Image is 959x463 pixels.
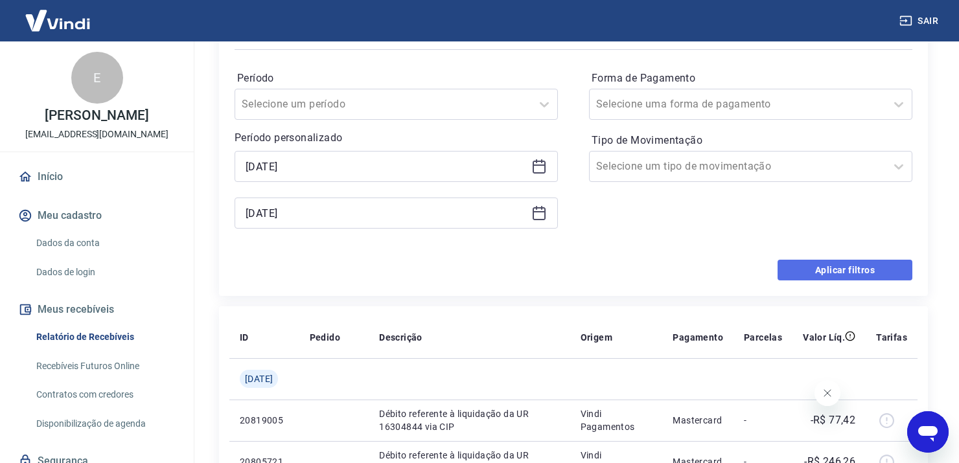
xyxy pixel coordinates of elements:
[803,331,845,344] p: Valor Líq.
[240,414,289,427] p: 20819005
[811,412,856,428] p: -R$ 77,42
[673,414,723,427] p: Mastercard
[592,133,910,148] label: Tipo de Movimentação
[310,331,340,344] p: Pedido
[31,324,178,350] a: Relatório de Recebíveis
[16,295,178,324] button: Meus recebíveis
[31,381,178,408] a: Contratos com credores
[592,71,910,86] label: Forma de Pagamento
[246,203,526,223] input: Data final
[778,260,912,280] button: Aplicar filtros
[45,109,148,122] p: [PERSON_NAME]
[25,128,168,141] p: [EMAIL_ADDRESS][DOMAIN_NAME]
[235,130,558,146] p: Período personalizado
[744,331,782,344] p: Parcelas
[876,331,907,344] p: Tarifas
[673,331,723,344] p: Pagamento
[16,201,178,230] button: Meu cadastro
[240,331,249,344] p: ID
[897,9,943,33] button: Sair
[379,407,559,433] p: Débito referente à liquidação da UR 16304844 via CIP
[744,414,782,427] p: -
[31,230,178,256] a: Dados da conta
[31,411,178,437] a: Disponibilização de agenda
[246,157,526,176] input: Data inicial
[31,353,178,379] a: Recebíveis Futuros Online
[16,163,178,191] a: Início
[907,411,949,453] iframe: Botão para abrir a janela de mensagens
[581,331,612,344] p: Origem
[245,372,273,385] span: [DATE]
[581,407,653,433] p: Vindi Pagamentos
[16,1,100,40] img: Vindi
[237,71,555,86] label: Período
[815,380,840,406] iframe: Fechar mensagem
[379,331,422,344] p: Descrição
[31,259,178,286] a: Dados de login
[8,9,109,19] span: Olá! Precisa de ajuda?
[71,52,123,104] div: E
